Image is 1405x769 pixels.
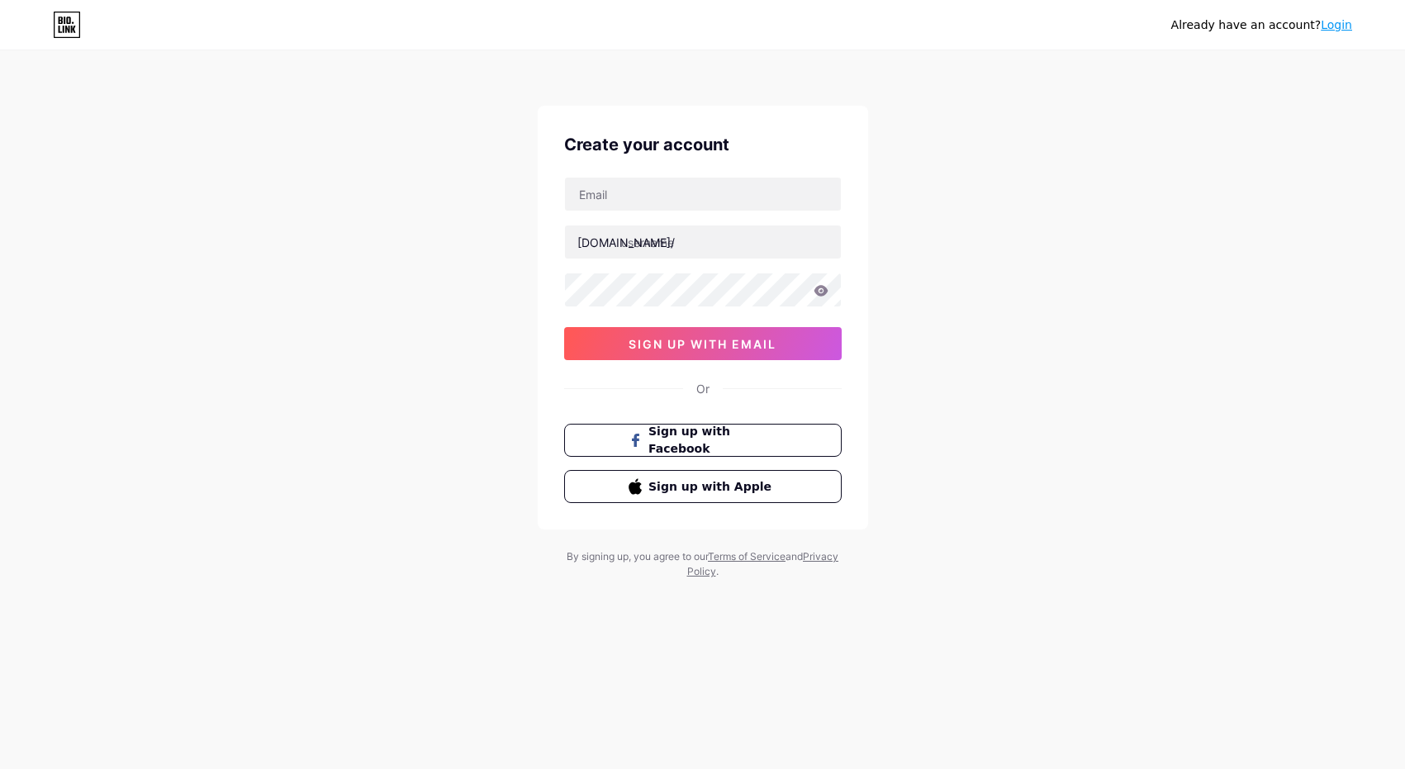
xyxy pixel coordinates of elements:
button: sign up with email [564,327,842,360]
input: username [565,225,841,259]
div: Already have an account? [1171,17,1352,34]
div: Or [696,380,710,397]
span: Sign up with Facebook [648,423,776,458]
div: Create your account [564,132,842,157]
a: Login [1321,18,1352,31]
button: Sign up with Apple [564,470,842,503]
button: Sign up with Facebook [564,424,842,457]
span: Sign up with Apple [648,478,776,496]
div: By signing up, you agree to our and . [562,549,843,579]
input: Email [565,178,841,211]
div: [DOMAIN_NAME]/ [577,234,675,251]
span: sign up with email [629,337,776,351]
a: Terms of Service [708,550,786,563]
